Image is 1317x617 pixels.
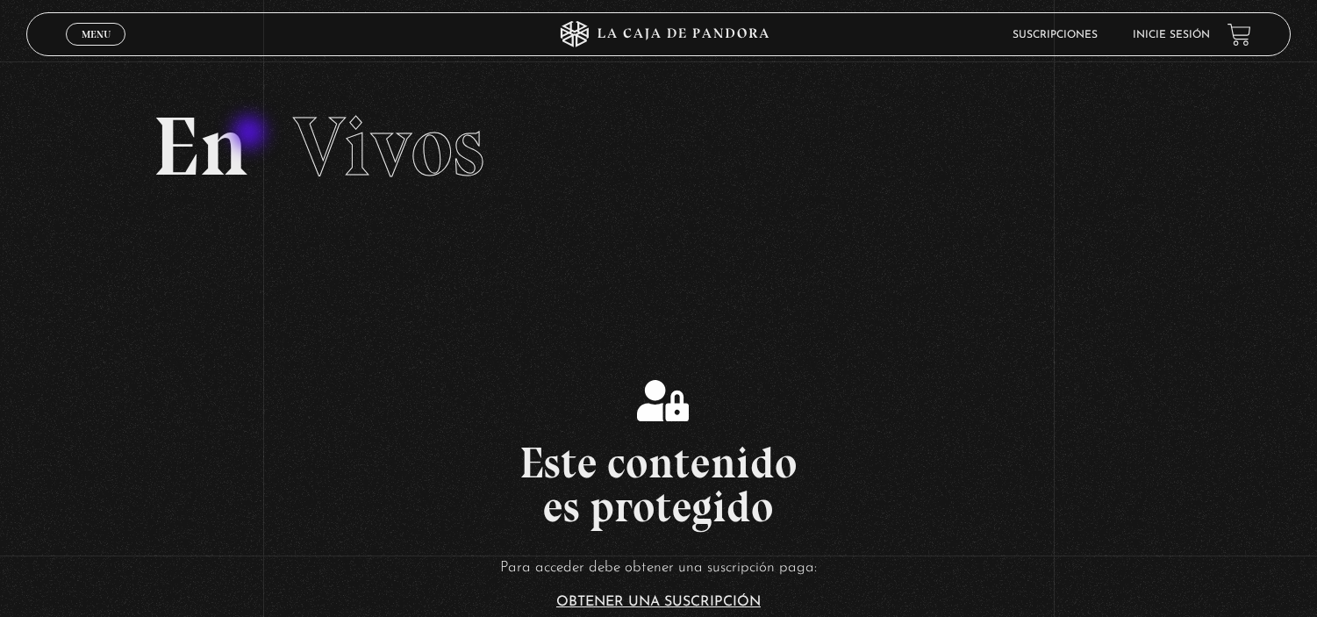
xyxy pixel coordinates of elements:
[1133,30,1210,40] a: Inicie sesión
[82,29,111,39] span: Menu
[293,97,484,197] span: Vivos
[75,44,117,56] span: Cerrar
[1013,30,1098,40] a: Suscripciones
[153,105,1164,189] h2: En
[1228,23,1251,47] a: View your shopping cart
[556,595,761,609] a: Obtener una suscripción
